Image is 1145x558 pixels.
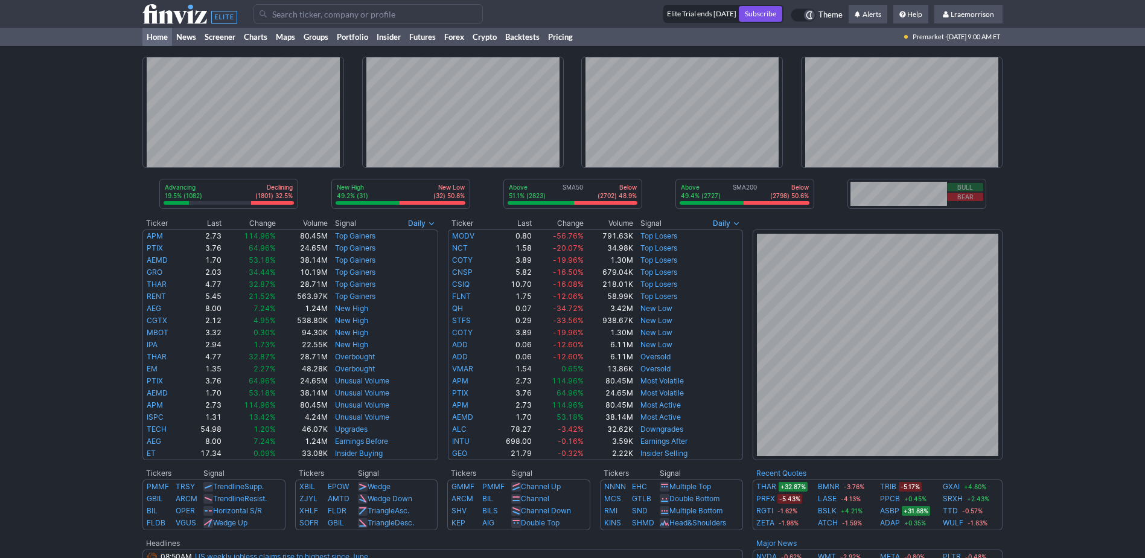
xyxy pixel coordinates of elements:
[770,191,809,200] p: (2798) 50.6%
[681,191,721,200] p: 49.4% (2727)
[521,482,561,491] a: Channel Up
[818,517,838,529] a: ATCH
[272,28,299,46] a: Maps
[249,243,276,252] span: 64.96%
[276,327,328,339] td: 94.30K
[490,339,532,351] td: 0.06
[710,217,743,229] button: Signals interval
[186,290,222,303] td: 5.45
[254,316,276,325] span: 4.95%
[147,292,166,301] a: RENT
[147,316,167,325] a: CGTX
[521,506,571,515] a: Channel Down
[598,191,637,200] p: (2702) 48.9%
[640,316,672,325] a: New Low
[640,352,671,361] a: Oversold
[186,387,222,399] td: 1.70
[943,505,958,517] a: TTD
[335,449,383,458] a: Insider Buying
[147,352,167,361] a: THAR
[186,242,222,254] td: 3.76
[276,254,328,266] td: 38.14M
[142,28,172,46] a: Home
[680,183,810,201] div: SMA200
[756,539,797,548] b: Major News
[501,28,544,46] a: Backtests
[632,494,651,503] a: GTLB
[482,506,498,515] a: BILS
[276,290,328,303] td: 563.97K
[818,493,837,505] a: LASE
[213,494,244,503] span: Trendline
[818,481,840,493] a: BMNR
[640,437,687,446] a: Earnings After
[913,28,947,46] span: Premarket ·
[276,303,328,315] td: 1.24M
[943,493,963,505] a: SRXH
[249,376,276,385] span: 64.96%
[255,183,293,191] p: Declining
[584,242,634,254] td: 34.98K
[186,363,222,375] td: 1.35
[452,340,468,349] a: ADD
[553,280,584,289] span: -16.08%
[452,316,471,325] a: STFS
[468,28,501,46] a: Crypto
[254,4,483,24] input: Search
[490,363,532,375] td: 1.54
[947,193,983,201] button: Bear
[632,482,647,491] a: EHC
[490,327,532,339] td: 3.89
[372,28,405,46] a: Insider
[452,449,467,458] a: GEO
[490,290,532,303] td: 1.75
[943,481,960,493] a: GXAI
[299,494,317,503] a: ZJYL
[276,339,328,351] td: 22.55K
[880,517,900,529] a: ADAP
[640,376,684,385] a: Most Volatile
[739,6,782,22] a: Subscribe
[640,425,683,434] a: Downgrades
[584,351,634,363] td: 6.11M
[254,328,276,337] span: 0.30%
[482,518,494,527] a: AIG
[213,506,262,515] a: Horizontal S/R
[951,10,994,19] span: Lraemorrison
[552,376,584,385] span: 114.96%
[452,280,470,289] a: CSIQ
[147,328,168,337] a: MBOT
[335,268,375,277] a: Top Gainers
[640,328,672,337] a: New Low
[452,376,468,385] a: APM
[276,242,328,254] td: 24.65M
[276,315,328,327] td: 538.80K
[490,315,532,327] td: 0.29
[604,506,617,515] a: RMI
[186,303,222,315] td: 8.00
[244,400,276,409] span: 114.96%
[640,364,671,373] a: Oversold
[756,469,806,478] a: Recent Quotes
[584,327,634,339] td: 1.30M
[176,518,196,527] a: VGUS
[482,494,493,503] a: BIL
[947,183,983,191] button: Bull
[165,191,202,200] p: 19.5% (1082)
[598,183,637,191] p: Below
[943,517,963,529] a: WULF
[328,482,349,491] a: EPOW
[490,375,532,387] td: 2.73
[254,304,276,313] span: 7.24%
[482,482,505,491] a: PMMF
[584,266,634,278] td: 679.04K
[452,437,470,446] a: INTU
[818,505,837,517] a: BSLK
[333,28,372,46] a: Portfolio
[553,231,584,240] span: -56.76%
[452,364,473,373] a: VMAR
[669,494,719,503] a: Double Bottom
[147,425,167,434] a: TECH
[213,482,244,491] span: Trendline
[147,255,168,265] a: AEMD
